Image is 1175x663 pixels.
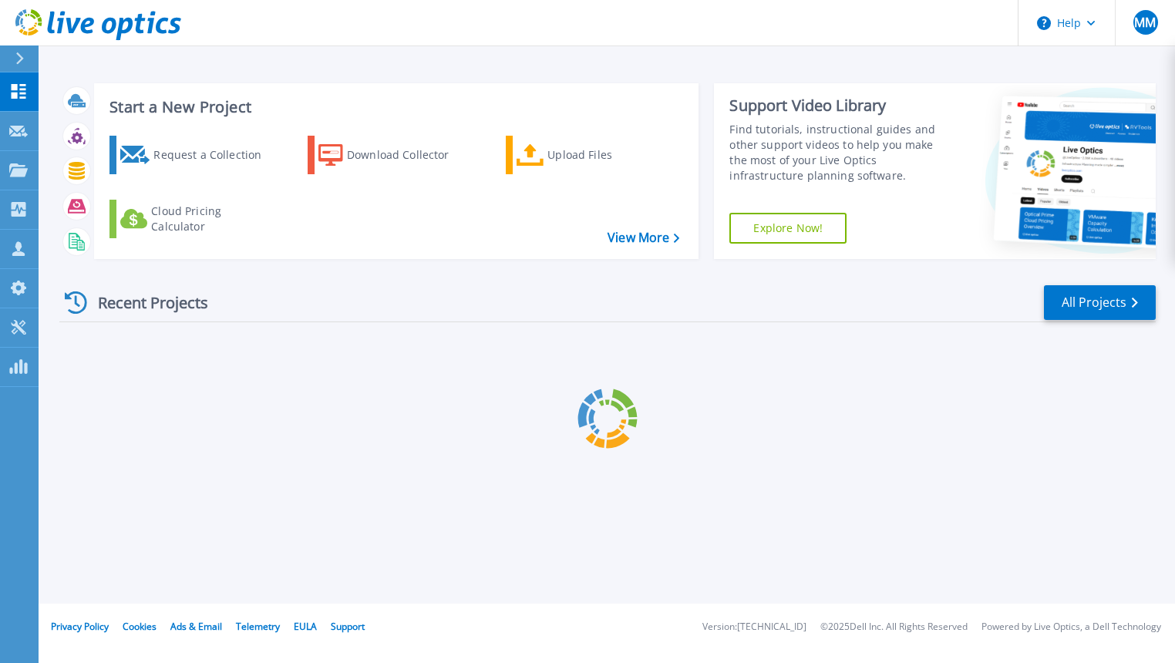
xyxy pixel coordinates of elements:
span: MM [1134,16,1156,29]
li: © 2025 Dell Inc. All Rights Reserved [820,622,968,632]
div: Download Collector [347,140,470,170]
a: Request a Collection [109,136,281,174]
a: View More [608,231,679,245]
a: Explore Now! [729,213,847,244]
a: Support [331,620,365,633]
a: EULA [294,620,317,633]
li: Powered by Live Optics, a Dell Technology [981,622,1161,632]
div: Request a Collection [153,140,277,170]
li: Version: [TECHNICAL_ID] [702,622,806,632]
div: Recent Projects [59,284,229,321]
div: Support Video Library [729,96,951,116]
a: Ads & Email [170,620,222,633]
div: Find tutorials, instructional guides and other support videos to help you make the most of your L... [729,122,951,183]
a: Download Collector [308,136,480,174]
div: Upload Files [547,140,671,170]
a: Cookies [123,620,157,633]
div: Cloud Pricing Calculator [151,204,274,234]
a: Upload Files [506,136,678,174]
h3: Start a New Project [109,99,679,116]
a: Telemetry [236,620,280,633]
a: Privacy Policy [51,620,109,633]
a: Cloud Pricing Calculator [109,200,281,238]
a: All Projects [1044,285,1156,320]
